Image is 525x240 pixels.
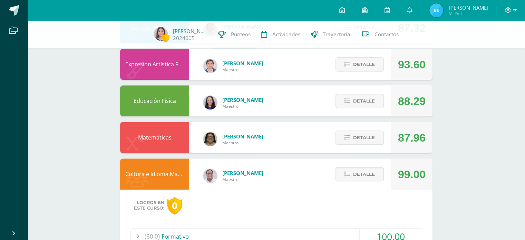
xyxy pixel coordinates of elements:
[231,31,251,38] span: Punteos
[448,10,488,16] span: Mi Perfil
[336,131,384,145] button: Detalle
[203,59,217,73] img: 32863153bf8bbda601a51695c130e98e.png
[222,140,263,146] span: Maestro
[167,197,182,214] div: 0
[336,57,384,71] button: Detalle
[120,159,189,190] div: Cultura e Idioma Maya, Garífuna o Xinka
[305,21,356,48] a: Trayectoria
[398,122,426,153] div: 87.96
[398,49,426,80] div: 93.60
[222,96,263,103] span: [PERSON_NAME]
[353,95,375,107] span: Detalle
[203,132,217,146] img: 6a91f3c28980e4c11ff94e63ef0e30c7.png
[353,168,375,181] span: Detalle
[162,33,169,42] span: 1
[356,21,404,48] a: Contactos
[120,49,189,80] div: Expresión Artística FORMACIÓN MUSICAL
[203,96,217,109] img: 68a1b6eba1ca279b4aaba7ff28e184e4.png
[134,200,164,211] span: Logros en este curso:
[353,58,375,71] span: Detalle
[429,3,443,17] img: cd536c4fce2dba6644e2e245d60057c8.png
[336,94,384,108] button: Detalle
[336,167,384,181] button: Detalle
[120,122,189,153] div: Matemáticas
[256,21,305,48] a: Actividades
[222,60,263,67] span: [PERSON_NAME]
[448,4,488,11] span: [PERSON_NAME]
[272,31,300,38] span: Actividades
[222,103,263,109] span: Maestro
[213,21,256,48] a: Punteos
[323,31,350,38] span: Trayectoria
[173,35,195,42] a: 2024005
[398,86,426,117] div: 88.29
[222,133,263,140] span: [PERSON_NAME]
[353,131,375,144] span: Detalle
[203,169,217,183] img: 5778bd7e28cf89dedf9ffa8080fc1cd8.png
[120,85,189,116] div: Educación Física
[222,67,263,73] span: Maestro
[398,159,426,190] div: 99.00
[222,170,263,176] span: [PERSON_NAME]
[173,28,207,35] a: [PERSON_NAME]
[222,176,263,182] span: Maestro
[154,27,168,41] img: 6371a2508f7f8a93ce3641b9ff054779.png
[375,31,399,38] span: Contactos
